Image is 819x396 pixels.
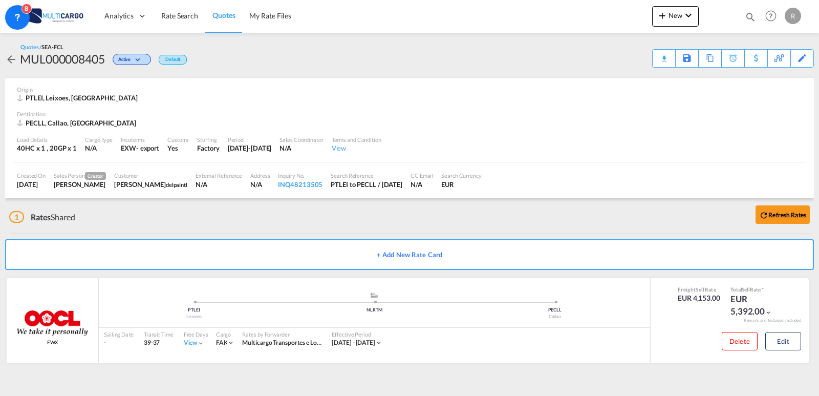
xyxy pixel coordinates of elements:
[133,57,145,63] md-icon: icon-chevron-down
[113,54,151,65] div: Change Status Here
[54,180,106,189] div: Ricardo Macedo
[54,172,106,180] div: Sales Person
[9,212,75,223] div: Shared
[85,172,106,180] span: Creator
[20,43,63,51] div: Quotes /SEA-FCL
[465,314,645,320] div: Callao
[656,11,695,19] span: New
[279,136,323,143] div: Sales Coordinator
[331,180,402,189] div: PTLEI to PECLL / 12 Sep 2025
[184,330,208,338] div: Free Days
[332,339,375,347] div: 01 Sep 2025 - 30 Sep 2025
[678,286,720,293] div: Freight Rate
[17,93,140,102] div: PTLEI, Leixoes, Europe
[121,143,136,153] div: EXW
[161,11,198,20] span: Rate Search
[5,51,20,67] div: icon-arrow-left
[144,339,174,347] div: 39-37
[756,205,810,224] button: icon-refreshRefresh Rates
[26,94,138,102] span: PTLEI, Leixoes, [GEOGRAPHIC_DATA]
[104,314,284,320] div: Leixoes
[465,307,645,314] div: PECLL
[678,293,720,303] div: EUR 4,153.00
[768,211,806,219] b: Refresh Rates
[682,9,695,22] md-icon: icon-chevron-down
[242,339,334,346] span: Multicargo Transportes e Logistica
[17,110,802,118] div: Destination
[676,50,698,67] div: Save As Template
[196,172,242,179] div: External Reference
[216,330,235,338] div: Cargo
[118,56,133,66] span: Active
[228,143,272,153] div: 30 Sep 2025
[332,330,382,338] div: Effective Period
[17,86,802,93] div: Origin
[332,136,381,143] div: Terms and Condition
[762,7,785,26] div: Help
[104,307,284,314] div: PTLEI
[197,143,219,153] div: Factory Stuffing
[136,143,159,153] div: - export
[196,180,242,189] div: N/A
[745,11,756,27] div: icon-magnify
[279,143,323,153] div: N/A
[228,136,272,143] div: Period
[696,286,704,293] span: Sell
[85,143,113,153] div: N/A
[250,172,270,179] div: Address
[15,5,84,28] img: 82db67801a5411eeacfdbd8acfa81e61.png
[765,309,772,316] md-icon: icon-chevron-down
[284,307,464,314] div: NLRTM
[332,143,381,153] div: View
[411,180,433,189] div: N/A
[17,136,77,143] div: Load Details
[332,339,375,346] span: [DATE] - [DATE]
[722,332,758,350] button: Delete
[17,118,139,128] div: PECLL, Callao, Americas
[742,286,750,293] span: Sell
[9,211,24,223] span: 1
[375,339,382,346] md-icon: icon-chevron-down
[167,136,189,143] div: Customs
[104,330,134,338] div: Sailing Date
[441,180,482,189] div: EUR
[785,8,801,24] div: R
[761,286,764,293] span: Subject to Remarks
[197,136,219,143] div: Stuffing
[159,55,187,65] div: Default
[144,330,174,338] div: Transit Time
[5,239,814,270] button: + Add New Rate Card
[730,286,782,293] div: Total Rate
[242,330,321,338] div: Rates by Forwarder
[759,211,768,220] md-icon: icon-refresh
[656,9,669,22] md-icon: icon-plus 400-fg
[765,332,801,350] button: Edit
[17,143,77,153] div: 40HC x 1 , 20GP x 1
[114,180,187,189] div: Patricia Pita
[249,11,291,20] span: My Rate Files
[20,51,105,67] div: MUL000008405
[197,340,204,347] md-icon: icon-chevron-down
[5,53,17,66] md-icon: icon-arrow-left
[212,11,235,19] span: Quotes
[121,136,159,143] div: Incoterms
[736,318,809,323] div: Remark and Inclusion included
[85,136,113,143] div: Cargo Type
[658,51,670,59] md-icon: icon-download
[278,172,322,179] div: Inquiry No.
[368,293,380,298] md-icon: assets/icons/custom/ship-fill.svg
[104,11,134,21] span: Analytics
[242,339,321,347] div: Multicargo Transportes e Logistica
[278,180,322,189] div: INQ48213505
[114,172,187,179] div: Customer
[184,339,205,347] div: Viewicon-chevron-down
[658,50,670,59] div: Quote PDF is not available at this time
[47,339,58,346] span: EWX
[730,293,782,318] div: EUR 5,392.00
[227,339,234,346] md-icon: icon-chevron-down
[167,143,189,153] div: Yes
[31,212,51,222] span: Rates
[105,51,154,67] div: Change Status Here
[104,339,134,347] div: -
